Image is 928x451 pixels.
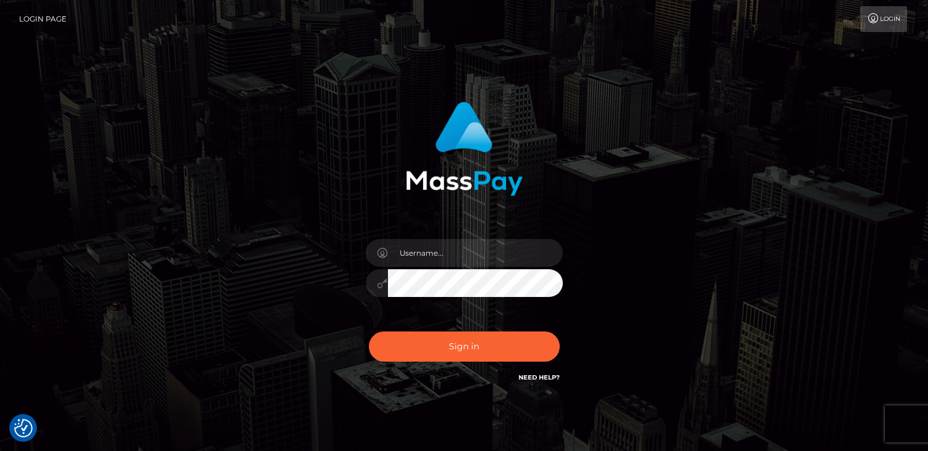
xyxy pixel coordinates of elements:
a: Login Page [19,6,67,32]
img: Revisit consent button [14,419,33,437]
img: MassPay Login [406,102,523,196]
input: Username... [388,239,563,267]
button: Sign in [369,331,560,362]
a: Login [860,6,907,32]
button: Consent Preferences [14,419,33,437]
a: Need Help? [518,373,560,381]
